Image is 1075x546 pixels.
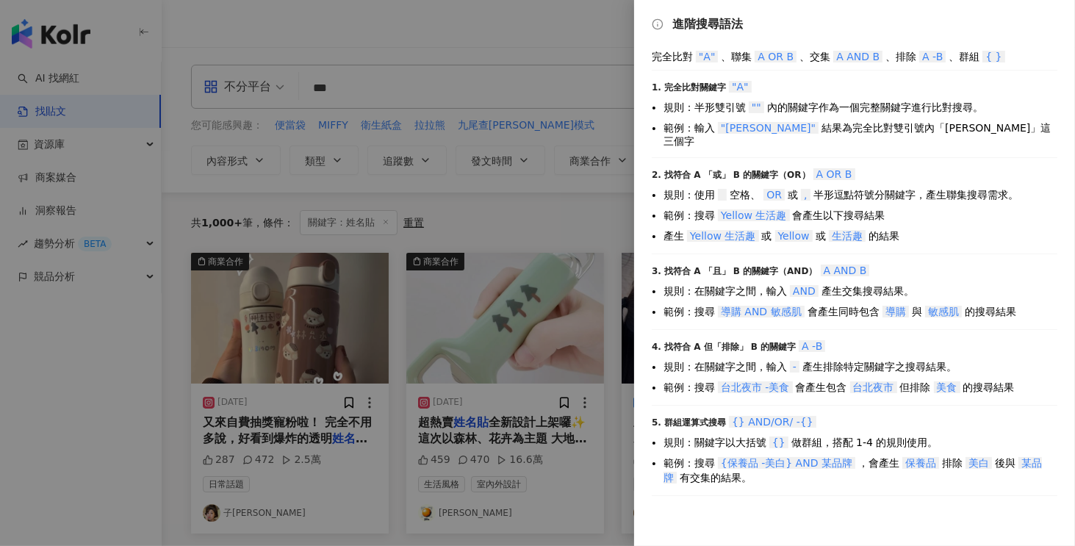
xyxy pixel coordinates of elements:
li: 產生 或 或 的結果 [664,229,1057,243]
div: 3. 找符合 A 「且」 B 的關鍵字（AND） [652,263,1057,278]
div: 4. 找符合 A 但「排除」 B 的關鍵字 [652,339,1057,353]
li: 規則：關鍵字以大括號 做群組，搭配 1-4 的規則使用。 [664,435,1057,450]
span: 導購 AND 敏感肌 [718,306,805,317]
span: Yellow [775,230,813,242]
li: 規則：半形雙引號 內的關鍵字作為一個完整關鍵字進行比對搜尋。 [664,100,1057,115]
li: 範例：搜尋 ，會產生 排除 後與 有交集的結果。 [664,456,1057,485]
span: "[PERSON_NAME]" [718,122,819,134]
span: {} [769,437,788,448]
span: OR [763,189,785,201]
span: A AND B [833,51,882,62]
span: {} AND/OR/ -{} [729,416,816,428]
span: 生活趣 [829,230,866,242]
span: {保養品 -美白} AND 某品牌 [718,457,855,469]
li: 範例：搜尋 會產生包含 但排除 的搜尋結果 [664,380,1057,395]
span: A AND B [821,265,870,276]
span: A -B [919,51,946,62]
span: 台北夜市 -美食 [718,381,793,393]
span: , [801,189,810,201]
span: AND [790,285,819,297]
div: 1. 完全比對關鍵字 [652,79,1057,94]
span: 保養品 [902,457,939,469]
li: 規則：使用 空格、 或 半形逗點符號分關鍵字，產生聯集搜尋需求。 [664,187,1057,202]
span: "A" [729,81,751,93]
div: 完全比對 、聯集 、交集 、排除 、群組 [652,49,1057,64]
span: 敏感肌 [925,306,962,317]
span: A -B [799,340,825,352]
span: A OR B [755,51,797,62]
span: Yellow 生活趣 [718,209,790,221]
span: 導購 [882,306,909,317]
li: 規則：在關鍵字之間，輸入 產生排除特定關鍵字之搜尋結果。 [664,359,1057,374]
div: 進階搜尋語法 [652,18,1057,31]
span: - [790,361,799,373]
span: Yellow 生活趣 [687,230,759,242]
li: 範例：搜尋 會產生以下搜尋結果 [664,208,1057,223]
li: 規則：在關鍵字之間，輸入 產生交集搜尋結果。 [664,284,1057,298]
span: A OR B [813,168,855,180]
div: 2. 找符合 A 「或」 B 的關鍵字（OR） [652,167,1057,182]
li: 範例：搜尋 會產生同時包含 與 的搜尋結果 [664,304,1057,319]
span: "" [749,101,764,113]
span: 台北夜市 [850,381,897,393]
span: "A" [696,51,718,62]
div: 5. 群組運算式搜尋 [652,414,1057,429]
span: { } [982,51,1004,62]
span: 美食 [934,381,960,393]
li: 範例：輸入 結果為完全比對雙引號內「[PERSON_NAME]」這三個字 [664,121,1057,147]
span: 美白 [966,457,992,469]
